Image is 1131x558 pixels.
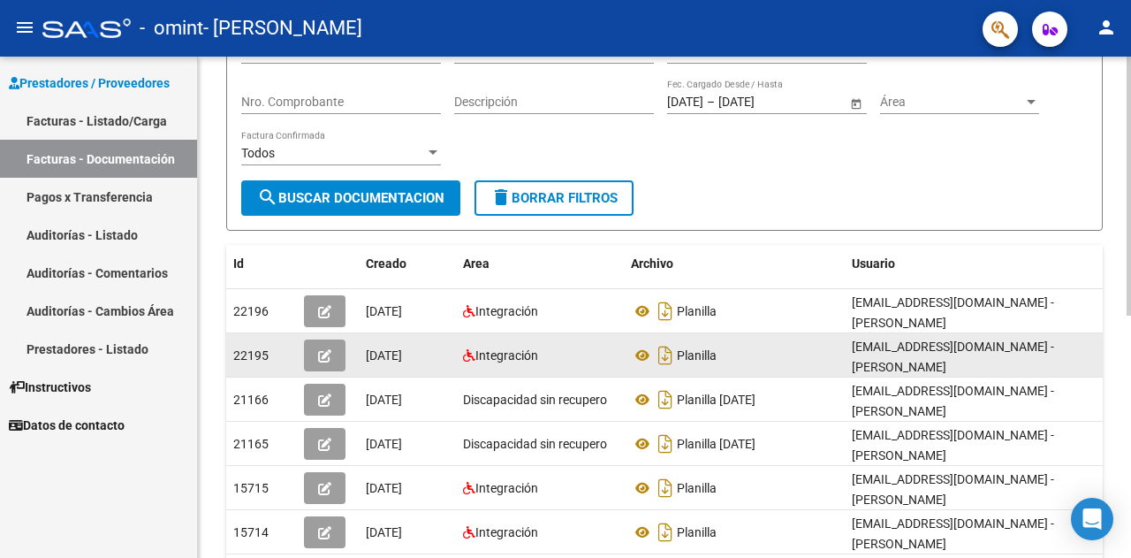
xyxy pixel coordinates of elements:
[14,17,35,38] mat-icon: menu
[366,304,402,318] span: [DATE]
[631,256,673,271] span: Archivo
[9,416,125,435] span: Datos de contacto
[475,304,538,318] span: Integración
[233,393,269,407] span: 21166
[677,437,755,451] span: Planilla [DATE]
[456,245,624,283] datatable-header-cell: Area
[846,94,865,112] button: Open calendar
[654,474,677,502] i: Descargar documento
[845,245,1110,283] datatable-header-cell: Usuario
[490,187,512,208] mat-icon: delete
[9,378,91,397] span: Instructivos
[366,348,402,363] span: [DATE]
[233,481,269,495] span: 15715
[366,437,402,451] span: [DATE]
[654,297,677,325] i: Descargar documento
[654,341,677,370] i: Descargar documento
[474,180,634,216] button: Borrar Filtros
[233,304,269,318] span: 22196
[366,525,402,539] span: [DATE]
[677,393,755,407] span: Planilla [DATE]
[475,348,538,363] span: Integración
[463,393,607,407] span: Discapacidad sin recupero
[366,393,402,407] span: [DATE]
[852,516,1054,551] span: [EMAIL_ADDRESS][DOMAIN_NAME] - [PERSON_NAME]
[241,146,275,160] span: Todos
[490,190,618,206] span: Borrar Filtros
[852,472,1054,507] span: [EMAIL_ADDRESS][DOMAIN_NAME] - [PERSON_NAME]
[9,73,170,93] span: Prestadores / Proveedores
[203,9,362,48] span: - [PERSON_NAME]
[1071,498,1113,540] div: Open Intercom Messenger
[233,256,244,271] span: Id
[677,481,717,495] span: Planilla
[677,348,717,363] span: Planilla
[463,437,607,451] span: Discapacidad sin recupero
[852,295,1054,330] span: [EMAIL_ADDRESS][DOMAIN_NAME] - [PERSON_NAME]
[718,95,805,110] input: End date
[366,256,406,271] span: Creado
[241,180,460,216] button: Buscar Documentacion
[359,245,456,283] datatable-header-cell: Creado
[852,384,1054,418] span: [EMAIL_ADDRESS][DOMAIN_NAME] - [PERSON_NAME]
[233,348,269,363] span: 22195
[140,9,203,48] span: - omint
[257,187,278,208] mat-icon: search
[475,481,538,495] span: Integración
[1096,17,1117,38] mat-icon: person
[226,245,297,283] datatable-header-cell: Id
[654,386,677,414] i: Descargar documento
[880,95,1023,110] span: Área
[677,304,717,318] span: Planilla
[233,437,269,451] span: 21165
[624,245,845,283] datatable-header-cell: Archivo
[654,518,677,547] i: Descargar documento
[366,481,402,495] span: [DATE]
[852,428,1054,462] span: [EMAIL_ADDRESS][DOMAIN_NAME] - [PERSON_NAME]
[257,190,444,206] span: Buscar Documentacion
[233,525,269,539] span: 15714
[852,256,895,271] span: Usuario
[475,525,538,539] span: Integración
[677,525,717,539] span: Planilla
[707,95,715,110] span: –
[654,430,677,458] i: Descargar documento
[852,340,1054,374] span: [EMAIL_ADDRESS][DOMAIN_NAME] - [PERSON_NAME]
[667,95,703,110] input: Start date
[463,256,490,271] span: Area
